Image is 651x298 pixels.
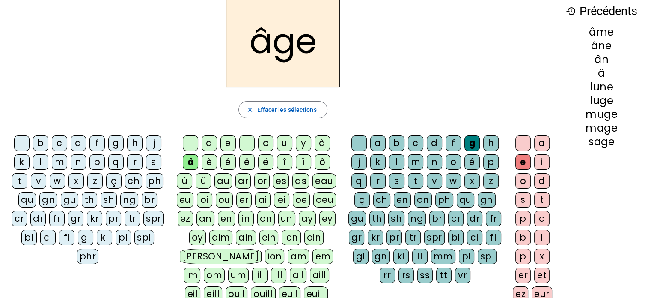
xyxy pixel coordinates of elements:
div: eu [177,192,193,208]
div: pl [459,249,474,264]
div: q [351,173,367,189]
div: rr [380,268,395,283]
div: ei [274,192,289,208]
div: v [427,173,442,189]
div: spl [478,249,497,264]
div: ain [236,230,256,245]
div: d [427,135,442,151]
div: âme [566,27,637,37]
div: kl [393,249,409,264]
div: ng [120,192,138,208]
div: n [71,154,86,170]
div: i [534,154,550,170]
div: et [534,268,550,283]
div: y [296,135,311,151]
div: en [218,211,235,226]
div: tr [125,211,140,226]
div: v [31,173,46,189]
div: n [427,154,442,170]
div: aim [209,230,233,245]
div: om [204,268,225,283]
div: h [127,135,143,151]
div: cr [12,211,27,226]
span: Effacer les sélections [257,105,316,115]
div: p [483,154,499,170]
div: em [312,249,333,264]
div: g [108,135,124,151]
div: bl [448,230,464,245]
div: ill [271,268,286,283]
div: gu [61,192,78,208]
div: û [177,173,192,189]
div: gu [348,211,366,226]
div: p [515,249,531,264]
div: ï [296,154,311,170]
div: pr [386,230,402,245]
div: t [408,173,423,189]
div: b [33,135,48,151]
div: d [71,135,86,151]
div: br [142,192,157,208]
div: ü [196,173,211,189]
div: c [534,211,550,226]
div: ch [125,173,142,189]
div: oi [197,192,212,208]
button: Effacer les sélections [238,101,327,118]
div: x [464,173,480,189]
div: b [515,230,531,245]
div: sh [388,211,404,226]
div: qu [18,192,36,208]
div: ô [315,154,330,170]
div: qu [457,192,474,208]
div: gl [353,249,369,264]
div: kr [368,230,383,245]
div: ay [299,211,316,226]
div: ch [373,192,390,208]
div: dr [30,211,46,226]
div: d [534,173,550,189]
div: a [534,135,550,151]
div: g [464,135,480,151]
div: l [389,154,404,170]
div: ê [239,154,255,170]
div: gr [68,211,83,226]
div: cr [448,211,464,226]
div: [PERSON_NAME] [180,249,262,264]
div: im [184,268,200,283]
div: é [220,154,236,170]
div: oin [304,230,324,245]
div: o [258,135,273,151]
div: on [257,211,275,226]
mat-icon: close [246,106,253,114]
div: ein [259,230,279,245]
div: oe [293,192,310,208]
div: il [252,268,268,283]
div: tr [405,230,421,245]
div: gl [78,230,93,245]
div: f [89,135,105,151]
div: é [464,154,480,170]
div: j [146,135,161,151]
div: r [127,154,143,170]
div: e [515,154,531,170]
div: z [87,173,103,189]
div: ë [258,154,273,170]
div: oeu [313,192,336,208]
div: aill [310,268,329,283]
div: er [236,192,252,208]
div: oy [189,230,206,245]
div: o [515,173,531,189]
div: es [273,173,289,189]
div: lune [566,82,637,92]
div: muge [566,109,637,120]
div: l [534,230,550,245]
div: ez [178,211,193,226]
div: w [446,173,461,189]
div: h [483,135,499,151]
div: gn [39,192,57,208]
div: um [228,268,249,283]
div: br [429,211,445,226]
div: spr [143,211,164,226]
div: ion [265,249,285,264]
div: c [52,135,67,151]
